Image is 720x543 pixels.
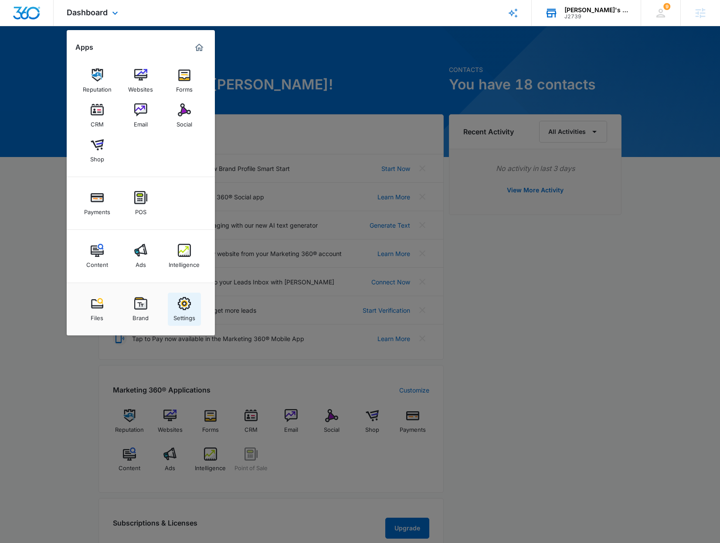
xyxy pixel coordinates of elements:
a: Payments [81,187,114,220]
div: Reputation [83,82,112,93]
div: Intelligence [169,257,200,268]
div: Settings [173,310,195,321]
div: account id [564,14,628,20]
div: Social [177,116,192,128]
span: 9 [663,3,670,10]
a: POS [124,187,157,220]
div: Content [86,257,108,268]
a: Ads [124,239,157,273]
a: Websites [124,64,157,97]
a: Reputation [81,64,114,97]
h2: Apps [75,43,93,51]
div: Email [134,116,148,128]
a: Shop [81,134,114,167]
a: Forms [168,64,201,97]
span: Dashboard [67,8,108,17]
div: Forms [176,82,193,93]
a: Intelligence [168,239,201,273]
a: Settings [168,293,201,326]
div: Payments [84,204,110,215]
div: account name [564,7,628,14]
div: Ads [136,257,146,268]
a: Files [81,293,114,326]
div: notifications count [663,3,670,10]
a: Email [124,99,157,132]
div: Brand [132,310,149,321]
a: Content [81,239,114,273]
a: Social [168,99,201,132]
a: CRM [81,99,114,132]
div: POS [135,204,146,215]
a: Brand [124,293,157,326]
a: Marketing 360® Dashboard [192,41,206,55]
div: Files [91,310,103,321]
div: Shop [90,151,104,163]
div: Websites [128,82,153,93]
div: CRM [91,116,104,128]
